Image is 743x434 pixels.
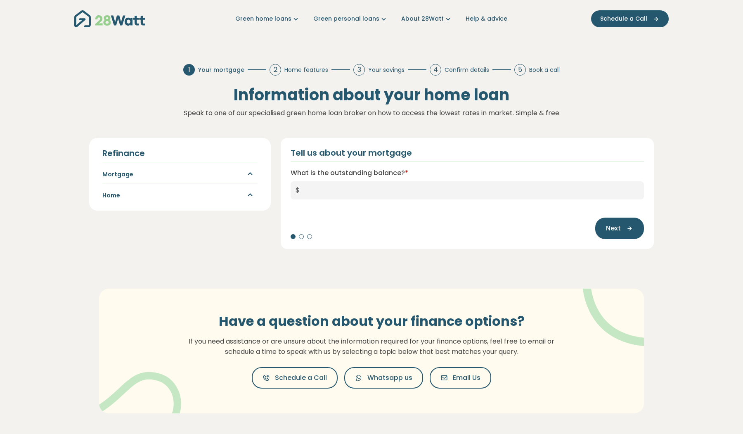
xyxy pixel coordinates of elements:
[102,148,258,159] h4: Refinance
[401,14,452,23] a: About 28Watt
[275,373,327,383] span: Schedule a Call
[183,64,195,76] div: 1
[595,218,644,239] button: Next
[89,85,654,104] h2: Information about your home loan
[344,367,423,389] button: Whatsapp us
[74,10,145,27] img: 28Watt
[368,66,405,74] span: Your savings
[430,64,441,76] div: 4
[284,66,328,74] span: Home features
[367,373,412,383] span: Whatsapp us
[102,192,120,200] h5: Home
[529,66,560,74] span: Book a call
[89,108,654,119] p: Speak to one of our specialised green home loan broker on how to access the lowest rates in marke...
[235,14,300,23] a: Green home loans
[291,181,305,199] span: $
[453,373,480,383] span: Email Us
[445,66,489,74] span: Confirm details
[93,351,181,433] img: vector
[514,64,526,76] div: 5
[430,367,491,389] button: Email Us
[606,223,621,233] span: Next
[591,10,669,27] button: Schedule a Call
[291,148,412,158] h2: Tell us about your mortgage
[353,64,365,76] div: 3
[313,14,388,23] a: Green personal loans
[184,313,559,329] h3: Have a question about your finance options?
[252,367,338,389] button: Schedule a Call
[184,336,559,357] p: If you need assistance or are unsure about the information required for your finance options, fee...
[198,66,244,74] span: Your mortgage
[466,14,507,23] a: Help & advice
[74,8,669,29] nav: Main navigation
[561,266,669,346] img: vector
[291,168,408,178] label: What is the outstanding balance?
[600,14,647,23] span: Schedule a Call
[102,171,133,179] h5: Mortgage
[270,64,281,76] div: 2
